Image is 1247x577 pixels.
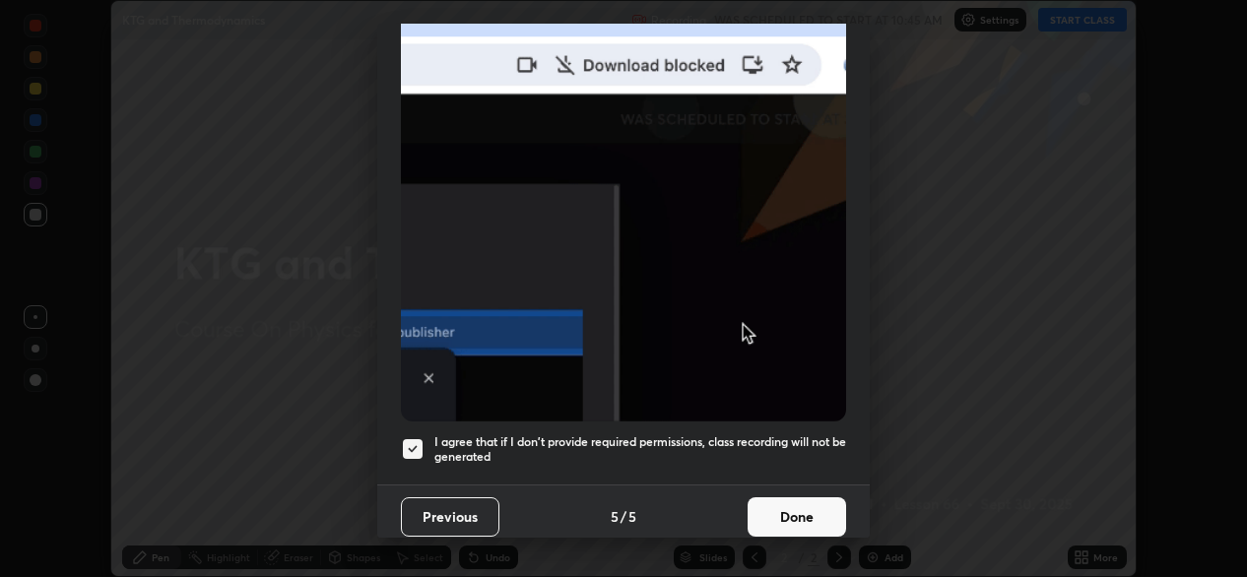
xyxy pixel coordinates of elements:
[621,506,626,527] h4: /
[628,506,636,527] h4: 5
[434,434,846,465] h5: I agree that if I don't provide required permissions, class recording will not be generated
[748,497,846,537] button: Done
[401,497,499,537] button: Previous
[611,506,619,527] h4: 5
